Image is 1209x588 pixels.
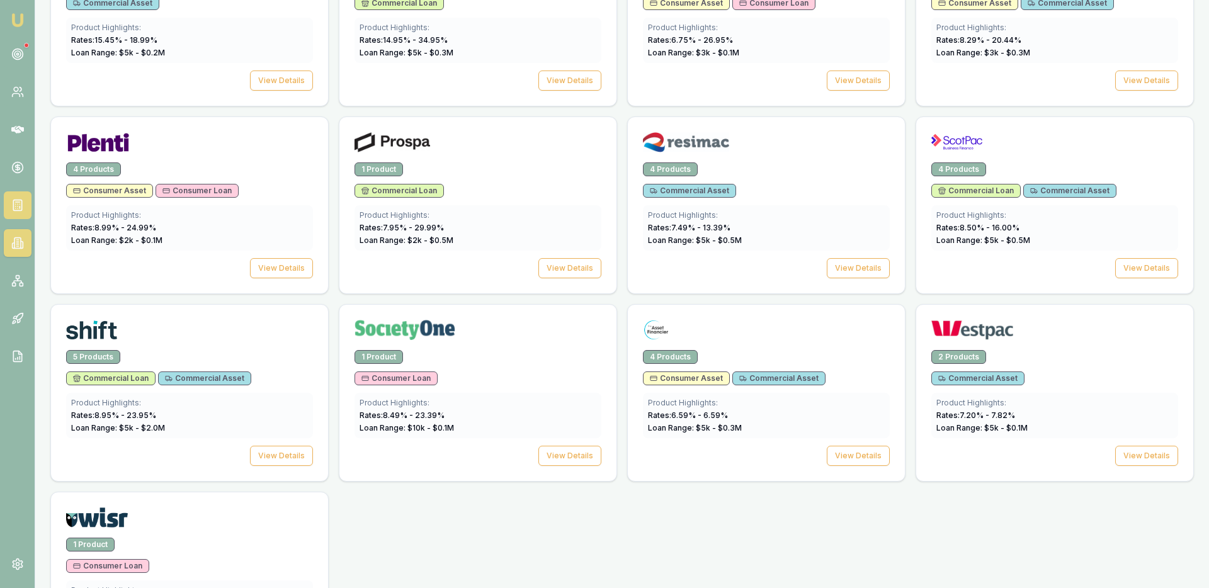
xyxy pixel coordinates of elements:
a: Prospa logo1 ProductCommercial LoanProduct Highlights:Rates:7.95% - 29.99%Loan Range: $2k - $0.5M... [339,116,617,294]
span: Rates: 8.95 % - 23.95 % [71,410,156,420]
div: Product Highlights: [936,398,1173,408]
button: View Details [250,258,313,278]
div: Product Highlights: [648,398,885,408]
span: Consumer Asset [650,373,723,383]
div: Product Highlights: [936,210,1173,220]
div: Product Highlights: [648,210,885,220]
span: Loan Range: $ 2 k - $ 0.1 M [71,235,162,245]
span: Rates: 8.49 % - 23.39 % [360,410,445,420]
img: Plenti logo [66,132,130,152]
span: Rates: 7.20 % - 7.82 % [936,410,1015,420]
span: Rates: 8.29 % - 20.44 % [936,35,1021,45]
div: Product Highlights: [936,23,1173,33]
span: Loan Range: $ 5 k - $ 0.5 M [648,235,742,245]
span: Rates: 14.95 % - 34.95 % [360,35,448,45]
button: View Details [1115,446,1178,466]
button: View Details [250,446,313,466]
span: Loan Range: $ 5 k - $ 2.0 M [71,423,165,433]
span: Consumer Loan [361,373,431,383]
span: Commercial Loan [361,186,437,196]
a: Resimac logo4 ProductsCommercial AssetProduct Highlights:Rates:7.49% - 13.39%Loan Range: $5k - $0... [627,116,905,294]
div: Product Highlights: [648,23,885,33]
div: 1 Product [355,350,403,364]
div: Product Highlights: [360,398,596,408]
img: emu-icon-u.png [10,13,25,28]
img: Prospa logo [355,132,430,152]
span: Rates: 8.99 % - 24.99 % [71,223,156,232]
span: Commercial Loan [73,373,149,383]
div: Product Highlights: [71,23,308,33]
a: ScotPac logo4 ProductsCommercial LoanCommercial AssetProduct Highlights:Rates:8.50% - 16.00%Loan ... [916,116,1194,294]
span: Commercial Loan [938,186,1014,196]
span: Loan Range: $ 5 k - $ 0.3 M [648,423,742,433]
span: Consumer Loan [73,561,142,571]
div: Product Highlights: [71,398,308,408]
button: View Details [1115,258,1178,278]
span: Rates: 15.45 % - 18.99 % [71,35,157,45]
div: 5 Products [66,350,120,364]
span: Commercial Asset [1030,186,1110,196]
div: 4 Products [643,162,698,176]
button: View Details [827,71,890,91]
div: 1 Product [355,162,403,176]
button: View Details [538,446,601,466]
div: 4 Products [931,162,986,176]
span: Loan Range: $ 5 k - $ 0.2 M [71,48,165,57]
span: Rates: 6.75 % - 26.95 % [648,35,733,45]
a: Shift logo5 ProductsCommercial LoanCommercial AssetProduct Highlights:Rates:8.95% - 23.95%Loan Ra... [50,304,329,482]
img: The Asset Financier logo [643,320,669,340]
div: 1 Product [66,538,115,551]
span: Commercial Asset [938,373,1018,383]
span: Rates: 7.49 % - 13.39 % [648,223,730,232]
div: 4 Products [643,350,698,364]
a: Plenti logo4 ProductsConsumer AssetConsumer LoanProduct Highlights:Rates:8.99% - 24.99%Loan Range... [50,116,329,294]
div: Product Highlights: [71,210,308,220]
span: Commercial Asset [165,373,244,383]
img: Shift logo [66,320,117,340]
button: View Details [827,446,890,466]
div: Product Highlights: [360,23,596,33]
span: Commercial Asset [739,373,819,383]
img: Resimac logo [643,132,729,152]
span: Commercial Asset [650,186,729,196]
button: View Details [538,258,601,278]
button: View Details [827,258,890,278]
button: View Details [250,71,313,91]
span: Loan Range: $ 2 k - $ 0.5 M [360,235,453,245]
span: Loan Range: $ 5 k - $ 0.5 M [936,235,1030,245]
span: Loan Range: $ 3 k - $ 0.3 M [936,48,1030,57]
img: Westpac logo [931,320,1013,340]
span: Rates: 6.59 % - 6.59 % [648,410,728,420]
img: Society One logo [355,320,455,340]
span: Consumer Asset [73,186,146,196]
span: Loan Range: $ 5 k - $ 0.3 M [360,48,453,57]
a: Westpac logo2 ProductsCommercial AssetProduct Highlights:Rates:7.20% - 7.82%Loan Range: $5k - $0.... [916,304,1194,482]
button: View Details [1115,71,1178,91]
div: 4 Products [66,162,121,176]
img: WISR logo [66,507,128,528]
div: Product Highlights: [360,210,596,220]
span: Loan Range: $ 10 k - $ 0.1 M [360,423,454,433]
span: Loan Range: $ 3 k - $ 0.1 M [648,48,739,57]
div: 2 Products [931,350,986,364]
a: The Asset Financier logo4 ProductsConsumer AssetCommercial AssetProduct Highlights:Rates:6.59% - ... [627,304,905,482]
span: Consumer Loan [162,186,232,196]
span: Rates: 8.50 % - 16.00 % [936,223,1019,232]
span: Loan Range: $ 5 k - $ 0.1 M [936,423,1028,433]
a: Society One logo1 ProductConsumer LoanProduct Highlights:Rates:8.49% - 23.39%Loan Range: $10k - $... [339,304,617,482]
button: View Details [538,71,601,91]
img: ScotPac logo [931,132,982,152]
span: Rates: 7.95 % - 29.99 % [360,223,444,232]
